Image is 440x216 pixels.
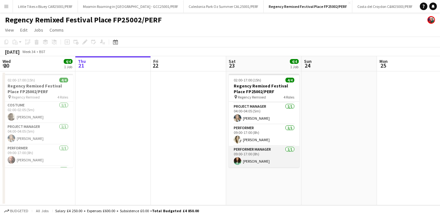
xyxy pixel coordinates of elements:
[3,145,73,166] app-card-role: Performer1/109:00-17:00 (8h)[PERSON_NAME]
[39,49,45,54] div: BST
[12,95,40,99] span: Regency Remixed
[229,124,299,146] app-card-role: Performer1/109:00-17:00 (8h)[PERSON_NAME]
[284,95,294,99] span: 4 Roles
[184,0,264,13] button: Caledonia Park Oz Summer CAL25001/PERF
[229,74,299,167] app-job-card: 02:00-17:00 (15h)4/4Regency Remixed Festival Place FP25002/PERF Regency Remixed4 RolesCostume1/10...
[31,26,46,34] a: Jobs
[47,26,66,34] a: Comms
[3,166,73,188] app-card-role: Performer Manager1/1
[228,62,236,69] span: 23
[18,26,30,34] a: Edit
[379,58,388,64] span: Mon
[234,78,261,82] span: 02:00-17:00 (15h)
[3,74,73,167] app-job-card: 02:00-17:00 (15h)4/4Regency Remixed Festival Place FP25002/PERF Regency Remixed4 RolesCostume1/10...
[3,207,29,214] button: Budgeted
[8,78,35,82] span: 02:00-17:00 (15h)
[427,16,435,24] app-user-avatar: Project Manager
[352,0,418,13] button: Costa del Croydon C&W25003/PERF
[10,209,28,213] span: Budgeted
[21,49,37,54] span: Week 34
[13,0,78,13] button: Little Tikes x Bluey CAR25001/PERF
[34,27,43,33] span: Jobs
[5,15,162,25] h1: Regency Remixed Festival Place FP25002/PERF
[59,78,68,82] span: 4/4
[35,208,50,213] span: All jobs
[153,58,158,64] span: Fri
[77,62,86,69] span: 21
[57,95,68,99] span: 4 Roles
[229,146,299,167] app-card-role: Performer Manager1/109:00-17:00 (8h)[PERSON_NAME]
[152,208,199,213] span: Total Budgeted £4 850.00
[290,64,298,69] div: 1 Job
[229,83,299,94] h3: Regency Remixed Festival Place FP25002/PERF
[78,58,86,64] span: Thu
[64,59,73,64] span: 4/4
[303,62,312,69] span: 24
[238,95,266,99] span: Regency Remixed
[229,58,236,64] span: Sat
[3,58,11,64] span: Wed
[285,78,294,82] span: 4/4
[55,208,199,213] div: Salary £4 250.00 + Expenses £600.00 + Subsistence £0.00 =
[3,102,73,123] app-card-role: Costume1/102:00-02:05 (5m)[PERSON_NAME]
[5,27,14,33] span: View
[304,58,312,64] span: Sun
[152,62,158,69] span: 22
[378,62,388,69] span: 25
[264,0,352,13] button: Regency Remixed Festival Place FP25002/PERF
[2,62,11,69] span: 20
[3,123,73,145] app-card-role: Project Manager1/104:00-04:05 (5m)[PERSON_NAME]
[64,64,72,69] div: 1 Job
[50,27,64,33] span: Comms
[3,83,73,94] h3: Regency Remixed Festival Place FP25002/PERF
[20,27,27,33] span: Edit
[229,103,299,124] app-card-role: Project Manager1/104:00-04:05 (5m)[PERSON_NAME]
[290,59,299,64] span: 4/4
[78,0,184,13] button: Moomin Roaming in [GEOGRAPHIC_DATA] - GCC25001/PERF
[3,26,16,34] a: View
[5,49,20,55] div: [DATE]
